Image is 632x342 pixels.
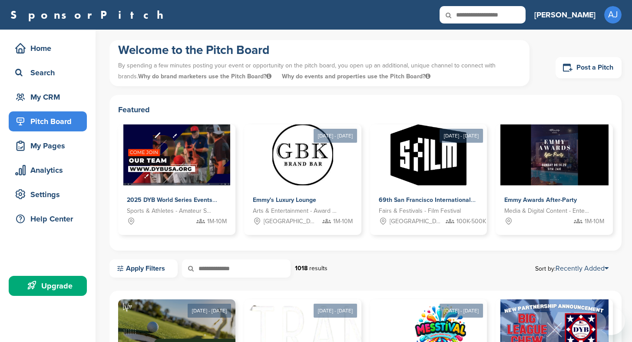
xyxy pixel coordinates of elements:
[13,40,87,56] div: Home
[13,65,87,80] div: Search
[282,73,430,80] span: Why do events and properties use the Pitch Board?
[295,265,308,272] strong: 1018
[9,160,87,180] a: Analytics
[9,209,87,229] a: Help Center
[127,206,214,216] span: Sports & Athletes - Amateur Sports Leagues
[9,38,87,58] a: Home
[314,129,357,143] div: [DATE] - [DATE]
[9,184,87,205] a: Settings
[9,111,87,131] a: Pitch Board
[13,138,87,154] div: My Pages
[118,124,235,235] a: Sponsorpitch & 2025 DYB World Series Events Sports & Athletes - Amateur Sports Leagues 1M-10M
[534,5,596,24] a: [PERSON_NAME]
[440,129,483,143] div: [DATE] - [DATE]
[440,304,483,318] div: [DATE] - [DATE]
[13,89,87,105] div: My CRM
[379,206,461,216] span: Fairs & Festivals - Film Festival
[333,217,353,226] span: 1M-10M
[556,264,609,273] a: Recently Added
[118,104,613,116] h2: Featured
[496,124,613,235] a: Sponsorpitch & Emmy Awards After-Party Media & Digital Content - Entertainment 1M-10M
[585,217,604,226] span: 1M-10M
[500,124,609,185] img: Sponsorpitch &
[13,162,87,178] div: Analytics
[390,124,467,185] img: Sponsorpitch &
[138,73,273,80] span: Why do brand marketers use the Pitch Board?
[9,63,87,83] a: Search
[13,114,87,129] div: Pitch Board
[13,187,87,202] div: Settings
[188,304,231,318] div: [DATE] - [DATE]
[123,124,231,185] img: Sponsorpitch &
[535,265,609,272] span: Sort by:
[272,124,333,185] img: Sponsorpitch &
[379,196,509,204] span: 69th San Francisco International Film Festival
[314,304,357,318] div: [DATE] - [DATE]
[118,42,521,58] h1: Welcome to the Pitch Board
[9,87,87,107] a: My CRM
[309,265,328,272] span: results
[370,111,487,235] a: [DATE] - [DATE] Sponsorpitch & 69th San Francisco International Film Festival Fairs & Festivals -...
[9,136,87,156] a: My Pages
[244,111,361,235] a: [DATE] - [DATE] Sponsorpitch & Emmy's Luxury Lounge Arts & Entertainment - Award Show [GEOGRAPHIC...
[10,9,169,20] a: SponsorPitch
[556,57,622,78] a: Post a Pitch
[504,206,591,216] span: Media & Digital Content - Entertainment
[457,217,486,226] span: 100K-500K
[253,196,316,204] span: Emmy's Luxury Lounge
[504,196,577,204] span: Emmy Awards After-Party
[604,6,622,23] span: AJ
[109,259,178,278] a: Apply Filters
[534,9,596,21] h3: [PERSON_NAME]
[13,278,87,294] div: Upgrade
[597,307,625,335] iframe: Button to launch messaging window
[9,276,87,296] a: Upgrade
[390,217,443,226] span: [GEOGRAPHIC_DATA], [GEOGRAPHIC_DATA]
[207,217,227,226] span: 1M-10M
[127,196,212,204] span: 2025 DYB World Series Events
[13,211,87,227] div: Help Center
[253,206,340,216] span: Arts & Entertainment - Award Show
[118,58,521,84] p: By spending a few minutes posting your event or opportunity on the pitch board, you open up an ad...
[264,217,318,226] span: [GEOGRAPHIC_DATA], [GEOGRAPHIC_DATA]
